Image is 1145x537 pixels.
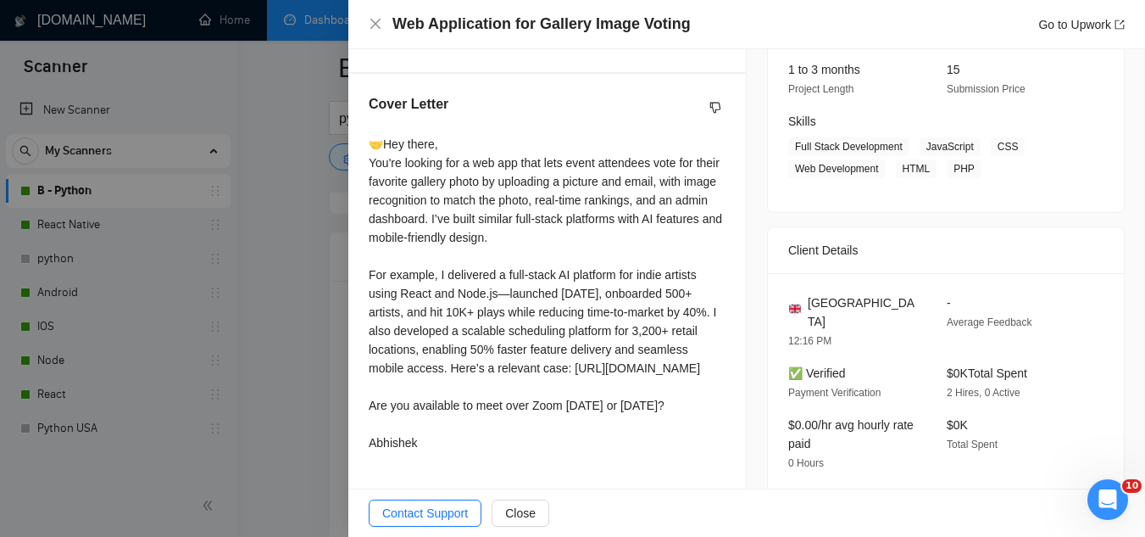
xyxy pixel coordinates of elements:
span: PHP [947,159,981,178]
span: Project Length [788,83,853,95]
span: Web Development [788,159,886,178]
span: export [1114,20,1125,30]
span: 2 Hires, 0 Active [947,387,1020,399]
img: 🇬🇧 [789,303,801,315]
span: HTML [896,159,937,178]
span: 10 [1122,479,1142,493]
h4: Web Application for Gallery Image Voting [392,14,691,35]
span: 12:16 PM [788,335,831,347]
div: Client Details [788,227,1103,273]
span: [GEOGRAPHIC_DATA] [808,294,920,331]
span: Average Feedback [947,316,1032,328]
span: Close [505,504,536,523]
div: 🤝Hey there, You're looking for a web app that lets event attendees vote for their favorite galler... [369,135,725,452]
button: Close [492,500,549,527]
span: - [947,296,951,310]
span: $0K [947,418,968,432]
button: Contact Support [369,500,481,527]
span: Contact Support [382,504,468,523]
span: 15 [947,63,960,76]
span: 0 Hours [788,457,824,469]
span: Total Spent [947,439,998,450]
a: Go to Upworkexport [1038,18,1125,31]
iframe: Intercom live chat [1087,479,1128,520]
span: $0.00/hr avg hourly rate paid [788,418,914,450]
span: close [369,17,382,31]
span: ✅ Verified [788,366,846,380]
span: CSS [991,137,1025,156]
span: Submission Price [947,83,1025,95]
span: Full Stack Development [788,137,909,156]
span: Skills [788,115,816,128]
span: dislike [709,101,721,115]
span: JavaScript [920,137,981,156]
span: $0K Total Spent [947,366,1027,380]
h5: Cover Letter [369,94,448,115]
span: 1 to 3 months [788,63,860,76]
button: Close [369,17,382,31]
span: Payment Verification [788,387,881,399]
button: dislike [705,98,725,118]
